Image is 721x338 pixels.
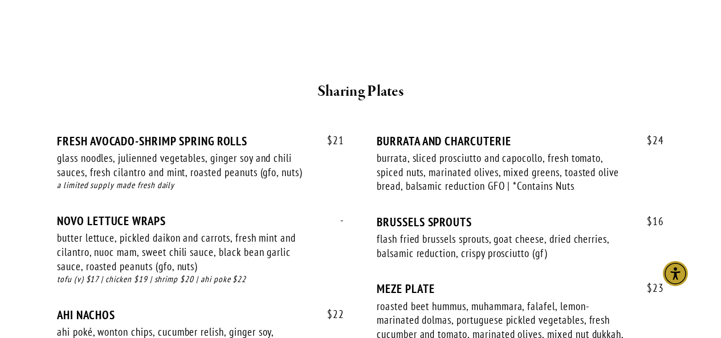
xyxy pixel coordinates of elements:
[57,134,344,148] div: FRESH AVOCADO-SHRIMP SPRING ROLLS
[647,133,653,147] span: $
[647,281,653,295] span: $
[317,82,404,101] strong: Sharing Plates
[377,134,664,148] div: BURRATA AND CHARCUTERIE
[57,179,344,192] div: a limited supply made fresh daily
[377,282,664,296] div: MEZE PLATE
[57,273,344,286] div: tofu (v) $17 | chicken $19 | shrimp $20 | ahi poke $22
[57,231,312,273] div: butter lettuce, pickled daikon and carrots, fresh mint and cilantro, nuoc mam, sweet chili sauce,...
[636,134,664,147] span: 24
[57,308,344,322] div: AHI NACHOS
[647,214,653,228] span: $
[377,232,632,260] div: flash fried brussels sprouts, goat cheese, dried cherries, balsamic reduction, crispy prosciutto ...
[636,282,664,295] span: 23
[327,307,333,321] span: $
[663,261,688,286] div: Accessibility Menu
[377,215,664,229] div: BRUSSELS SPROUTS
[327,133,333,147] span: $
[316,308,344,321] span: 22
[57,214,344,228] div: NOVO LETTUCE WRAPS
[57,151,312,179] div: glass noodles, julienned vegetables, ginger soy and chili sauces, fresh cilantro and mint, roaste...
[636,215,664,228] span: 16
[377,151,632,193] div: burrata, sliced prosciutto and capocollo, fresh tomato, spiced nuts, marinated olives, mixed gree...
[316,134,344,147] span: 21
[329,214,344,227] span: -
